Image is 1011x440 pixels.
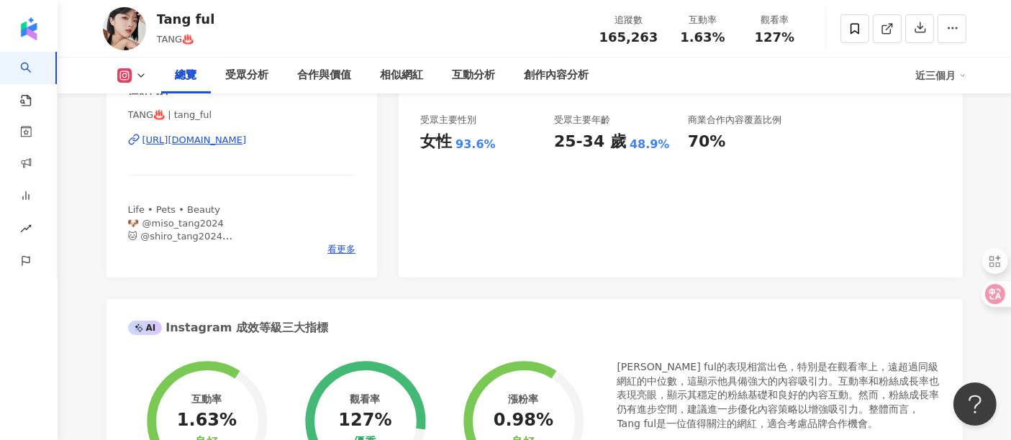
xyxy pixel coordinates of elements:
span: 看更多 [327,243,355,256]
div: 受眾分析 [226,67,269,84]
div: 觀看率 [350,393,381,405]
div: 25-34 歲 [554,131,626,153]
div: 漲粉率 [508,393,538,405]
div: 互動率 [676,13,730,27]
div: 受眾主要年齡 [554,114,610,127]
div: 追蹤數 [599,13,658,27]
div: 商業合作內容覆蓋比例 [688,114,781,127]
span: 1.63% [680,30,725,45]
div: 相似網紅 [381,67,424,84]
div: 93.6% [455,137,496,152]
span: 165,263 [599,29,658,45]
div: 觀看率 [748,13,802,27]
div: [PERSON_NAME] ful的表現相當出色，特別是在觀看率上，遠超過同級網紅的中位數，這顯示他具備強大的內容吸引力。互動率和粉絲成長率也表現亮眼，顯示其穩定的粉絲基礎和良好的內容互動。然而... [617,360,941,431]
div: [URL][DOMAIN_NAME] [142,134,247,147]
div: AI [128,321,163,335]
div: 總覽 [176,67,197,84]
iframe: Help Scout Beacon - Open [953,382,997,426]
a: search [20,52,49,108]
div: 1.63% [177,411,237,431]
span: TANG♨️ [157,34,194,45]
span: Life • Pets • Beauty 🐶 @miso_tang2024 🐱 @shiro_tang2024 - Youtube/小紅書/TikTok mail：[EMAIL_ADDRESS]... [128,204,321,320]
div: 受眾主要性別 [420,114,476,127]
span: TANG♨️ | tang_ful [128,109,356,122]
div: 創作內容分析 [525,67,589,84]
div: 48.9% [630,137,670,152]
div: 互動率 [191,393,222,405]
div: 女性 [420,131,452,153]
div: 合作與價值 [298,67,352,84]
img: KOL Avatar [103,7,146,50]
img: logo icon [17,17,40,40]
div: 近三個月 [916,64,966,87]
span: rise [20,214,32,247]
div: 127% [338,411,391,431]
div: Instagram 成效等級三大指標 [128,320,328,336]
div: 互動分析 [453,67,496,84]
div: Tang ful [157,10,215,28]
div: 70% [688,131,726,153]
a: [URL][DOMAIN_NAME] [128,134,356,147]
span: 127% [755,30,795,45]
div: 0.98% [494,411,553,431]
